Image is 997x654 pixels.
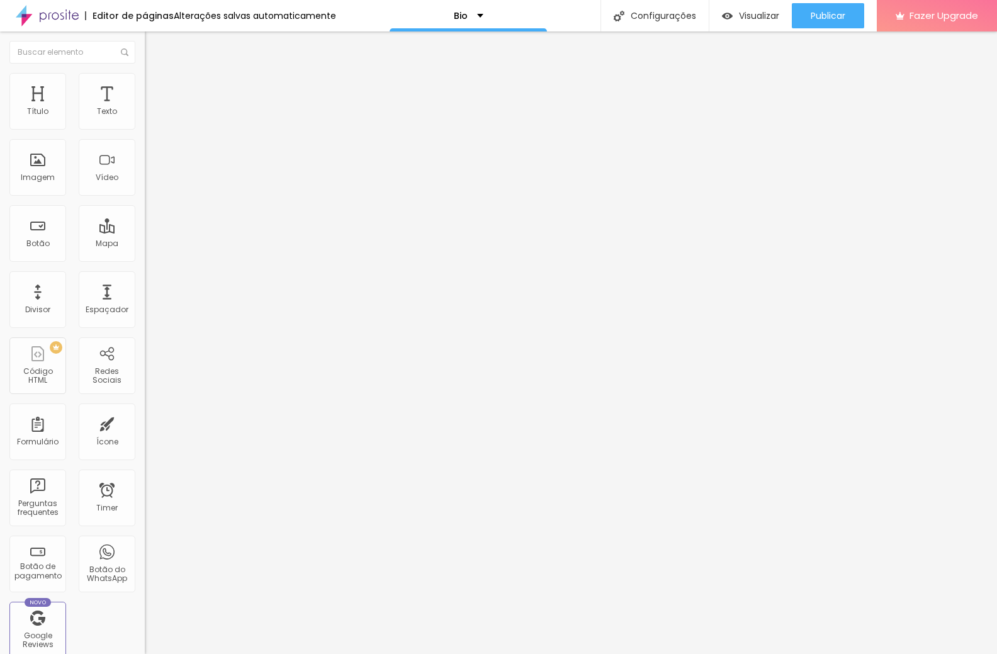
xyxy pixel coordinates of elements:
div: Alterações salvas automaticamente [174,11,336,20]
div: Botão de pagamento [13,562,62,580]
img: Icone [121,48,128,56]
div: Perguntas frequentes [13,499,62,517]
div: Espaçador [86,305,128,314]
button: Publicar [792,3,864,28]
div: Google Reviews [13,631,62,650]
iframe: Editor [145,31,997,654]
div: Mapa [96,239,118,248]
div: Formulário [17,437,59,446]
div: Botão do WhatsApp [82,565,132,584]
span: Fazer Upgrade [910,10,978,21]
div: Texto [97,107,117,116]
img: view-1.svg [722,11,733,21]
button: Visualizar [709,3,792,28]
div: Imagem [21,173,55,182]
div: Timer [96,504,118,512]
div: Editor de páginas [85,11,174,20]
span: Visualizar [739,11,779,21]
img: Icone [614,11,624,21]
div: Novo [25,598,52,607]
div: Redes Sociais [82,367,132,385]
div: Divisor [25,305,50,314]
span: Publicar [811,11,845,21]
div: Vídeo [96,173,118,182]
div: Título [27,107,48,116]
div: Código HTML [13,367,62,385]
div: Botão [26,239,50,248]
div: Ícone [96,437,118,446]
input: Buscar elemento [9,41,135,64]
p: Bio [454,11,468,20]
